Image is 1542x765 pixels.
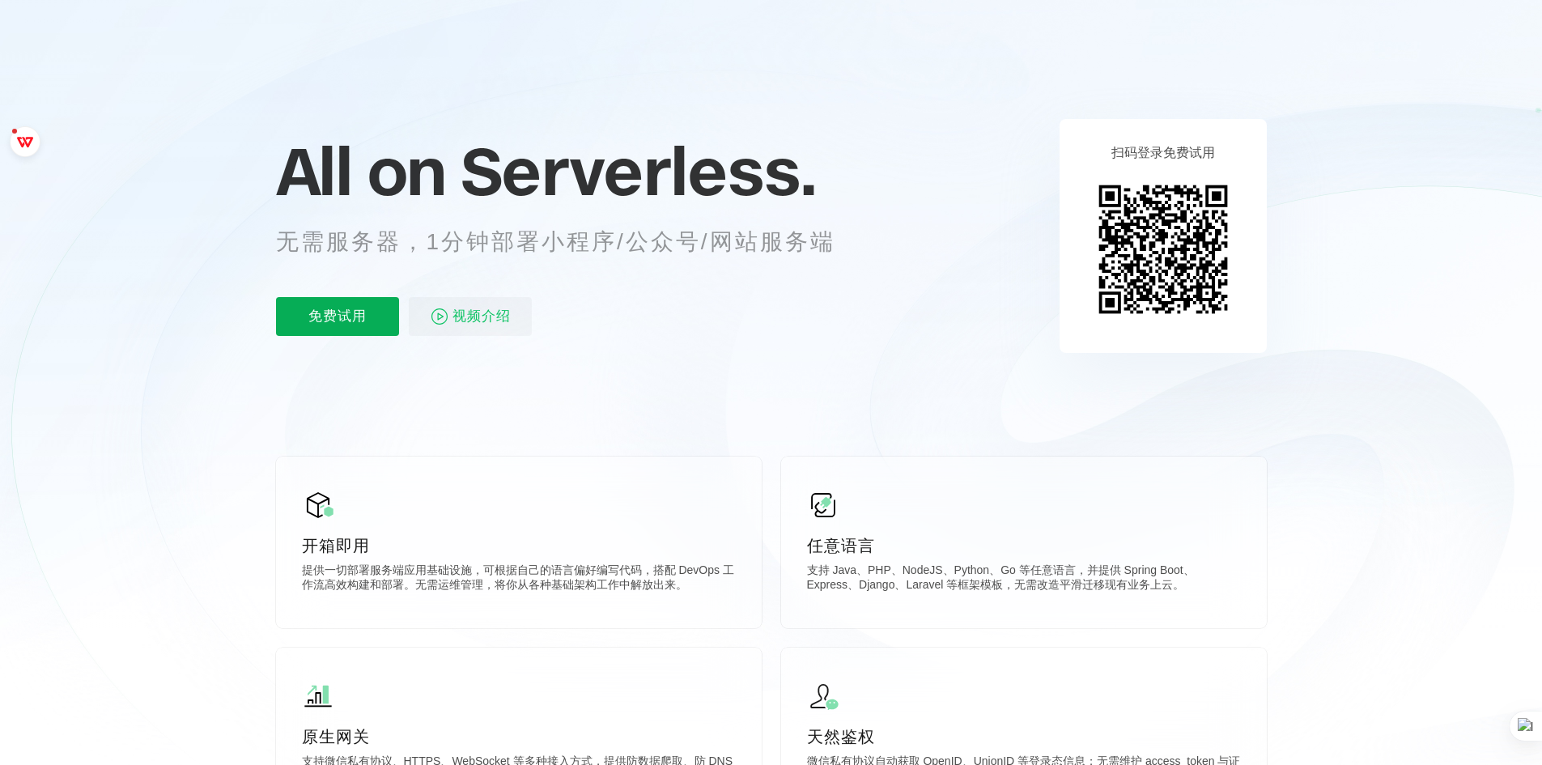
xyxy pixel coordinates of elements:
span: Serverless. [461,130,816,211]
p: 任意语言 [807,534,1241,557]
p: 天然鉴权 [807,725,1241,748]
p: 扫码登录免费试用 [1111,145,1215,162]
span: All on [276,130,445,211]
p: 开箱即用 [302,534,736,557]
p: 提供一切部署服务端应用基础设施，可根据自己的语言偏好编写代码，搭配 DevOps 工作流高效构建和部署。无需运维管理，将你从各种基础架构工作中解放出来。 [302,563,736,596]
p: 无需服务器，1分钟部署小程序/公众号/网站服务端 [276,226,865,258]
img: video_play.svg [430,307,449,326]
span: 视频介绍 [452,297,511,336]
p: 支持 Java、PHP、NodeJS、Python、Go 等任意语言，并提供 Spring Boot、Express、Django、Laravel 等框架模板，无需改造平滑迁移现有业务上云。 [807,563,1241,596]
p: 免费试用 [276,297,399,336]
p: 原生网关 [302,725,736,748]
